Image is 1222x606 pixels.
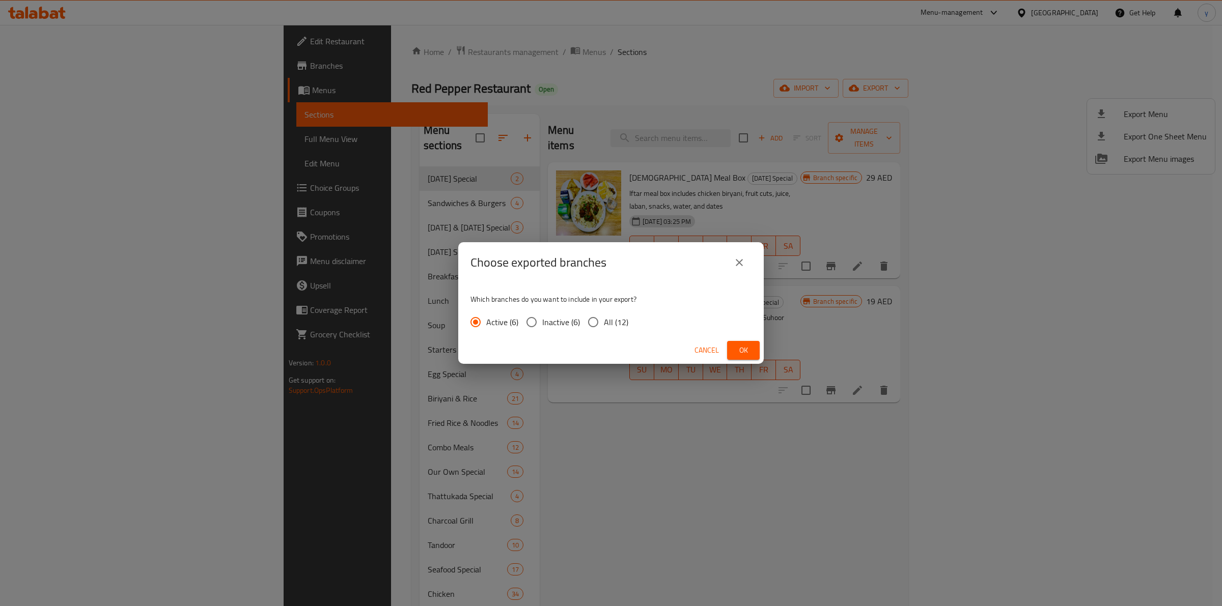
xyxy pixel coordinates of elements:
button: Cancel [690,341,723,360]
button: close [727,250,752,275]
span: Cancel [695,344,719,357]
p: Which branches do you want to include in your export? [470,294,752,304]
h2: Choose exported branches [470,254,606,271]
button: Ok [727,341,760,360]
span: Active (6) [486,316,518,328]
span: Inactive (6) [542,316,580,328]
span: All (12) [604,316,628,328]
span: Ok [735,344,752,357]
